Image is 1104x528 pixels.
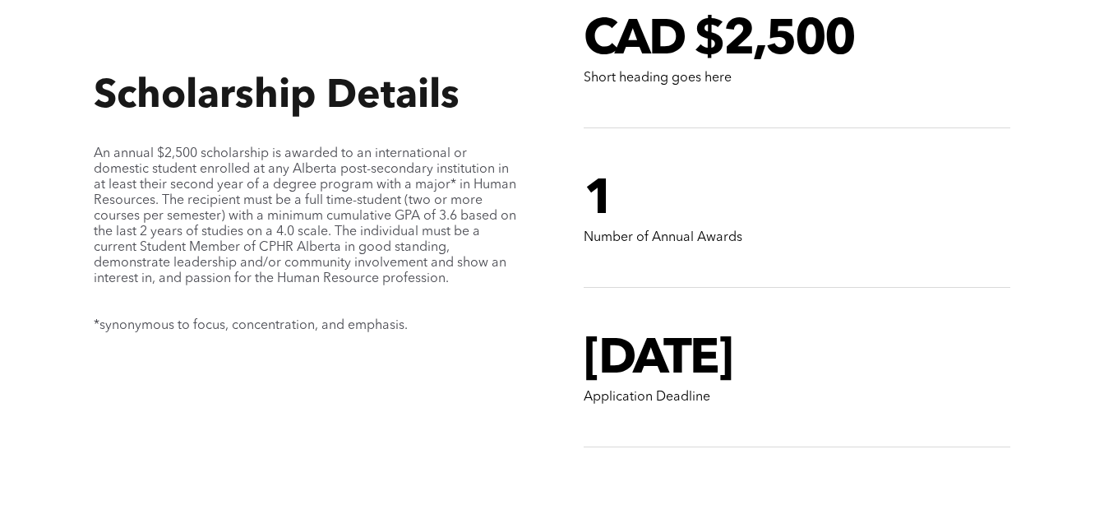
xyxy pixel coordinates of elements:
span: CAD $2,500 [584,16,854,66]
span: Application Deadline [584,391,710,404]
span: Scholarship Details [94,77,460,117]
span: [DATE] [584,336,732,385]
span: *synonymous to focus, concentration, and emphasis. [94,319,408,332]
span: An annual $2,500 scholarship is awarded to an international or domestic student enrolled at any A... [94,147,516,285]
span: 1 [584,176,613,225]
span: Short heading goes here [584,72,732,85]
span: Number of Annual Awards [584,231,742,244]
